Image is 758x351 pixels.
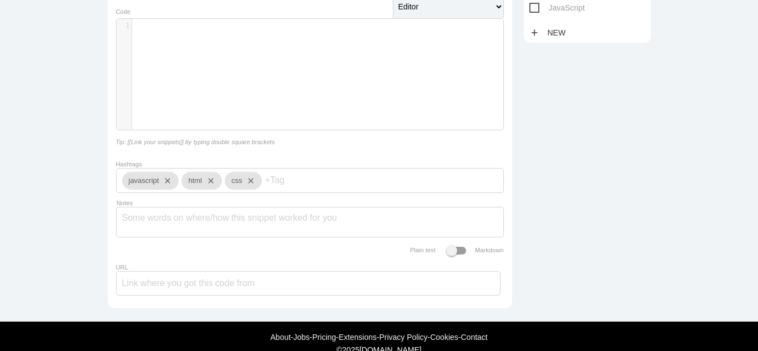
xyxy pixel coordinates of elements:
i: close [202,172,215,190]
div: 1 [117,21,132,30]
input: Link where you got this code from [116,271,501,296]
a: Jobs [294,333,310,342]
span: JavaScript [529,1,585,15]
i: close [242,172,255,190]
input: +Tag [265,169,331,192]
a: Pricing [312,333,336,342]
div: javascript [122,172,179,190]
a: About [270,333,291,342]
label: Code [116,8,131,15]
a: Extensions [338,333,376,342]
label: Hashtags [116,161,142,167]
div: html [181,172,222,190]
label: Plain text Markdown [410,247,504,253]
i: Tip: [[Link your snippets]] by typing double square brackets [116,139,275,145]
a: Cookies [430,333,458,342]
label: URL [116,264,128,271]
div: css [225,172,262,190]
a: addNew [529,23,572,43]
label: Notes [117,200,133,207]
i: add [529,23,539,43]
i: close [159,172,172,190]
a: Contact [461,333,487,342]
div: - - - - - - [6,333,752,342]
a: Privacy Policy [379,333,427,342]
